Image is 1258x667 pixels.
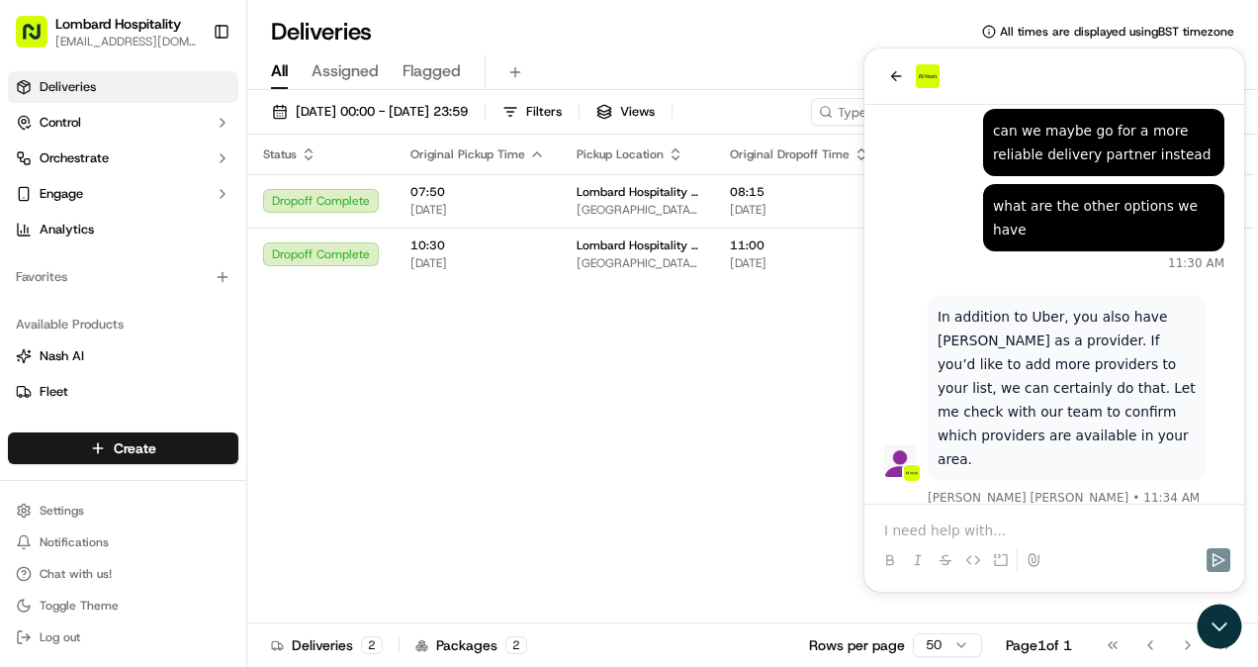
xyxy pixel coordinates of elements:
span: Original Dropoff Time [730,146,850,162]
span: [GEOGRAPHIC_DATA], [STREET_ADDRESS] [577,202,698,218]
button: Lombard Hospitality[EMAIL_ADDRESS][DOMAIN_NAME] [8,8,205,55]
button: Fleet [8,376,238,408]
div: Available Products [8,309,238,340]
div: Page 1 of 1 [1006,635,1072,655]
button: Control [8,107,238,139]
span: [DATE] [410,255,545,271]
iframe: Customer support window [864,48,1244,592]
button: Create [8,432,238,464]
button: Notifications [8,528,238,556]
span: Pickup Location [577,146,664,162]
span: Views [620,103,655,121]
button: Toggle Theme [8,592,238,619]
span: Filters [526,103,562,121]
span: Toggle Theme [40,598,119,614]
div: 2 [505,636,527,654]
span: [DATE] [730,255,869,271]
div: Deliveries [271,635,383,655]
span: Flagged [403,59,461,83]
button: [EMAIL_ADDRESS][DOMAIN_NAME] [55,34,197,49]
button: [DATE] 00:00 - [DATE] 23:59 [263,98,477,126]
button: Log out [8,623,238,651]
span: 10:30 [410,238,545,253]
span: Create [114,438,156,458]
span: Nash AI [40,347,84,365]
button: Chat with us! [8,560,238,588]
span: [DATE] [730,202,869,218]
span: Orchestrate [40,149,109,167]
span: [GEOGRAPHIC_DATA], [STREET_ADDRESS] [577,255,698,271]
span: Lombard Hospitality - Catering [577,184,698,200]
span: Notifications [40,534,109,550]
span: Control [40,114,81,132]
div: Favorites [8,261,238,293]
a: Deliveries [8,71,238,103]
a: Fleet [16,383,230,401]
span: Fleet [40,383,68,401]
span: Original Pickup Time [410,146,525,162]
button: Filters [494,98,571,126]
span: Analytics [40,221,94,238]
span: Status [263,146,297,162]
span: All times are displayed using BST timezone [1000,24,1234,40]
span: Chat with us! [40,566,112,582]
span: [DATE] [410,202,545,218]
div: 2 [361,636,383,654]
span: Engage [40,185,83,203]
a: Nash AI [16,347,230,365]
span: 11:00 [730,238,869,253]
div: Packages [415,635,527,655]
span: All [271,59,288,83]
span: Deliveries [40,78,96,96]
span: [DATE] 00:00 - [DATE] 23:59 [296,103,468,121]
button: Engage [8,178,238,210]
span: 08:15 [730,184,869,200]
span: Assigned [312,59,379,83]
button: Lombard Hospitality [55,14,181,34]
h1: Deliveries [271,16,372,48]
span: Settings [40,503,84,519]
button: Orchestrate [8,143,238,174]
span: 07:50 [410,184,545,200]
iframe: Open customer support [1195,602,1248,655]
button: Views [587,98,664,126]
button: Settings [8,497,238,524]
a: Analytics [8,214,238,245]
button: Nash AI [8,340,238,372]
span: Log out [40,629,80,645]
p: Rows per page [809,635,905,655]
span: Lombard Hospitality - Catering [577,238,698,253]
input: Type to search [811,98,989,126]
